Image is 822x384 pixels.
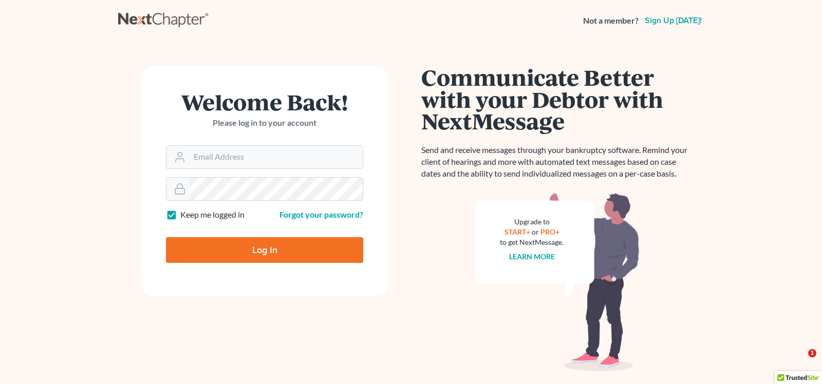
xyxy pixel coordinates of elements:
[279,209,363,219] a: Forgot your password?
[643,16,704,25] a: Sign up [DATE]!
[505,227,530,236] a: START+
[509,252,555,261] a: Learn more
[583,15,639,27] strong: Not a member?
[787,349,812,374] iframe: Intercom live chat
[421,66,694,132] h1: Communicate Better with your Debtor with NextMessage
[166,117,363,129] p: Please log in to your account
[166,237,363,263] input: Log In
[500,237,564,247] div: to get NextMessage.
[808,349,816,357] span: 1
[166,91,363,113] h1: Welcome Back!
[500,217,564,227] div: Upgrade to
[421,144,694,180] p: Send and receive messages through your bankruptcy software. Remind your client of hearings and mo...
[475,192,640,372] img: nextmessage_bg-59042aed3d76b12b5cd301f8e5b87938c9018125f34e5fa2b7a6b67550977c72.svg
[540,227,559,236] a: PRO+
[190,146,363,168] input: Email Address
[532,227,539,236] span: or
[180,209,245,221] label: Keep me logged in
